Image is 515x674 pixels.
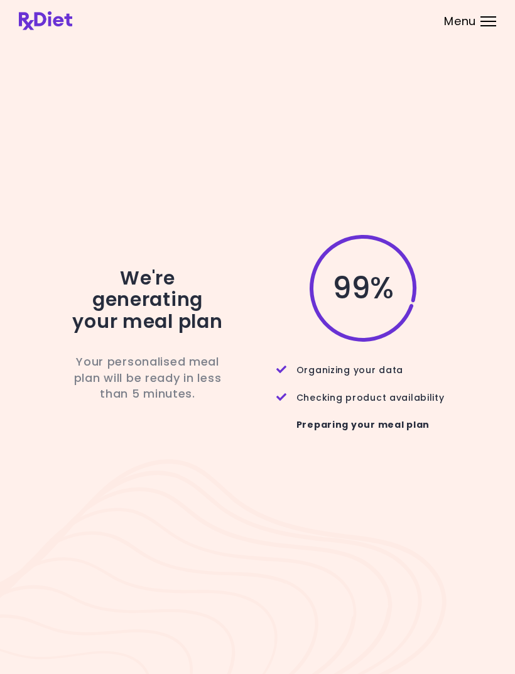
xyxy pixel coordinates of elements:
[276,350,449,377] div: Organizing your data
[444,16,476,27] span: Menu
[332,278,393,299] span: 99 %
[69,354,226,401] p: Your personalised meal plan will be ready in less than 5 minutes.
[19,11,72,30] img: RxDiet
[276,405,449,445] div: Preparing your meal plan
[276,378,449,405] div: Checking product availability
[69,268,226,333] h2: We're generating your meal plan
